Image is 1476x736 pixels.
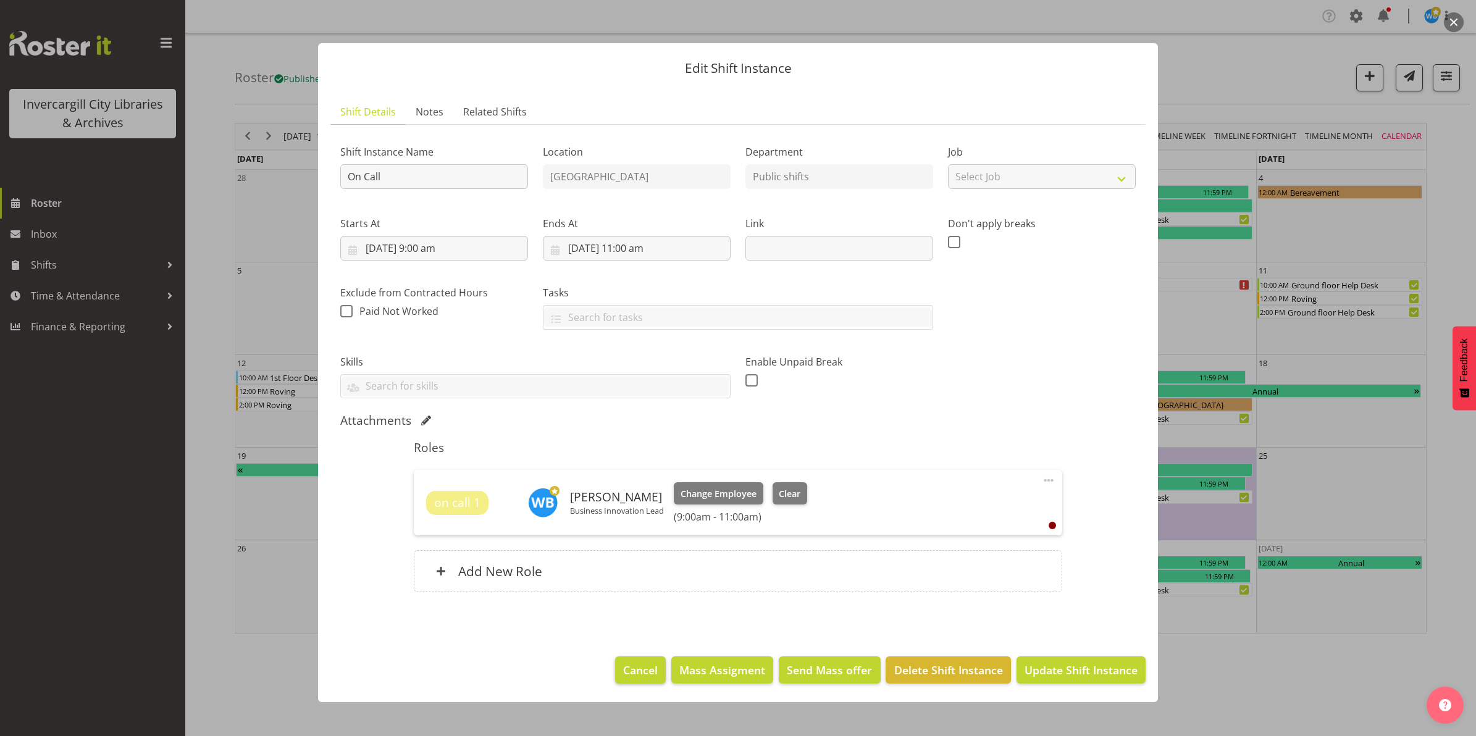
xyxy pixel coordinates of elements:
[543,307,933,327] input: Search for tasks
[1017,656,1146,684] button: Update Shift Instance
[1453,326,1476,410] button: Feedback - Show survey
[745,144,933,159] label: Department
[1439,699,1451,711] img: help-xxl-2.png
[340,216,528,231] label: Starts At
[340,104,396,119] span: Shift Details
[1025,662,1138,678] span: Update Shift Instance
[458,563,542,579] h6: Add New Role
[330,62,1146,75] p: Edit Shift Instance
[623,662,658,678] span: Cancel
[787,662,872,678] span: Send Mass offer
[894,662,1003,678] span: Delete Shift Instance
[681,487,757,501] span: Change Employee
[434,494,480,512] span: on call 1
[543,236,731,261] input: Click to select...
[340,413,411,428] h5: Attachments
[671,656,773,684] button: Mass Assigment
[674,511,807,523] h6: (9:00am - 11:00am)
[570,490,664,504] h6: [PERSON_NAME]
[340,354,731,369] label: Skills
[416,104,443,119] span: Notes
[615,656,666,684] button: Cancel
[340,144,528,159] label: Shift Instance Name
[779,487,800,501] span: Clear
[543,285,933,300] label: Tasks
[543,216,731,231] label: Ends At
[679,662,765,678] span: Mass Assigment
[340,236,528,261] input: Click to select...
[463,104,527,119] span: Related Shifts
[1049,522,1056,529] div: User is clocked out
[340,164,528,189] input: Shift Instance Name
[414,440,1062,455] h5: Roles
[340,285,528,300] label: Exclude from Contracted Hours
[1459,338,1470,382] span: Feedback
[341,377,730,396] input: Search for skills
[886,656,1010,684] button: Delete Shift Instance
[948,216,1136,231] label: Don't apply breaks
[528,488,558,517] img: willem-burger11692.jpg
[745,216,933,231] label: Link
[779,656,880,684] button: Send Mass offer
[359,304,438,318] span: Paid Not Worked
[745,354,933,369] label: Enable Unpaid Break
[570,506,664,516] p: Business Innovation Lead
[674,482,763,504] button: Change Employee
[948,144,1136,159] label: Job
[543,144,731,159] label: Location
[773,482,808,504] button: Clear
